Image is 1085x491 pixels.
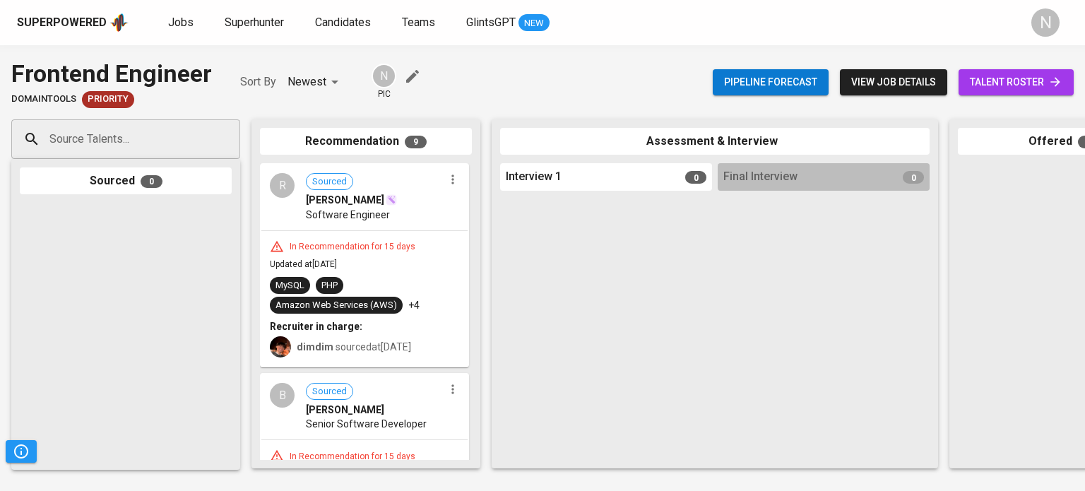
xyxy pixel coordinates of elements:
[307,385,352,398] span: Sourced
[11,57,212,91] div: Frontend Engineer
[275,279,304,292] div: MySQL
[20,167,232,195] div: Sourced
[386,194,397,206] img: magic_wand.svg
[287,69,343,95] div: Newest
[82,91,134,108] div: New Job received from Demand Team
[168,16,194,29] span: Jobs
[297,341,333,353] b: dimdim
[297,341,411,353] span: sourced at [DATE]
[402,16,435,29] span: Teams
[506,169,562,185] span: Interview 1
[315,16,371,29] span: Candidates
[1031,8,1060,37] div: N
[17,15,107,31] div: Superpowered
[713,69,829,95] button: Pipeline forecast
[270,336,291,357] img: diemas@glints.com
[970,73,1062,91] span: talent roster
[306,208,390,222] span: Software Engineer
[225,16,284,29] span: Superhunter
[225,14,287,32] a: Superhunter
[232,138,235,141] button: Open
[306,417,427,431] span: Senior Software Developer
[17,12,129,33] a: Superpoweredapp logo
[11,93,76,106] span: DomainTools
[82,93,134,106] span: Priority
[284,241,421,253] div: In Recommendation for 15 days
[723,169,798,185] span: Final Interview
[240,73,276,90] p: Sort By
[270,383,295,408] div: B
[275,299,397,312] div: Amazon Web Services (AWS)
[851,73,936,91] span: view job details
[959,69,1074,95] a: talent roster
[315,14,374,32] a: Candidates
[685,171,706,184] span: 0
[405,136,427,148] span: 9
[306,193,384,207] span: [PERSON_NAME]
[402,14,438,32] a: Teams
[306,403,384,417] span: [PERSON_NAME]
[260,128,472,155] div: Recommendation
[372,64,396,88] div: N
[408,298,420,312] p: +4
[6,440,37,463] button: Pipeline Triggers
[321,279,338,292] div: PHP
[840,69,947,95] button: view job details
[500,128,930,155] div: Assessment & Interview
[372,64,396,100] div: pic
[903,171,924,184] span: 0
[287,73,326,90] p: Newest
[270,321,362,332] b: Recruiter in charge:
[466,16,516,29] span: GlintsGPT
[270,173,295,198] div: R
[284,451,421,463] div: In Recommendation for 15 days
[109,12,129,33] img: app logo
[307,175,352,189] span: Sourced
[466,14,550,32] a: GlintsGPT NEW
[724,73,817,91] span: Pipeline forecast
[168,14,196,32] a: Jobs
[141,175,162,188] span: 0
[270,259,337,269] span: Updated at [DATE]
[260,163,469,367] div: RSourced[PERSON_NAME]Software EngineerIn Recommendation for 15 daysUpdated at[DATE]MySQLPHPAmazon...
[518,16,550,30] span: NEW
